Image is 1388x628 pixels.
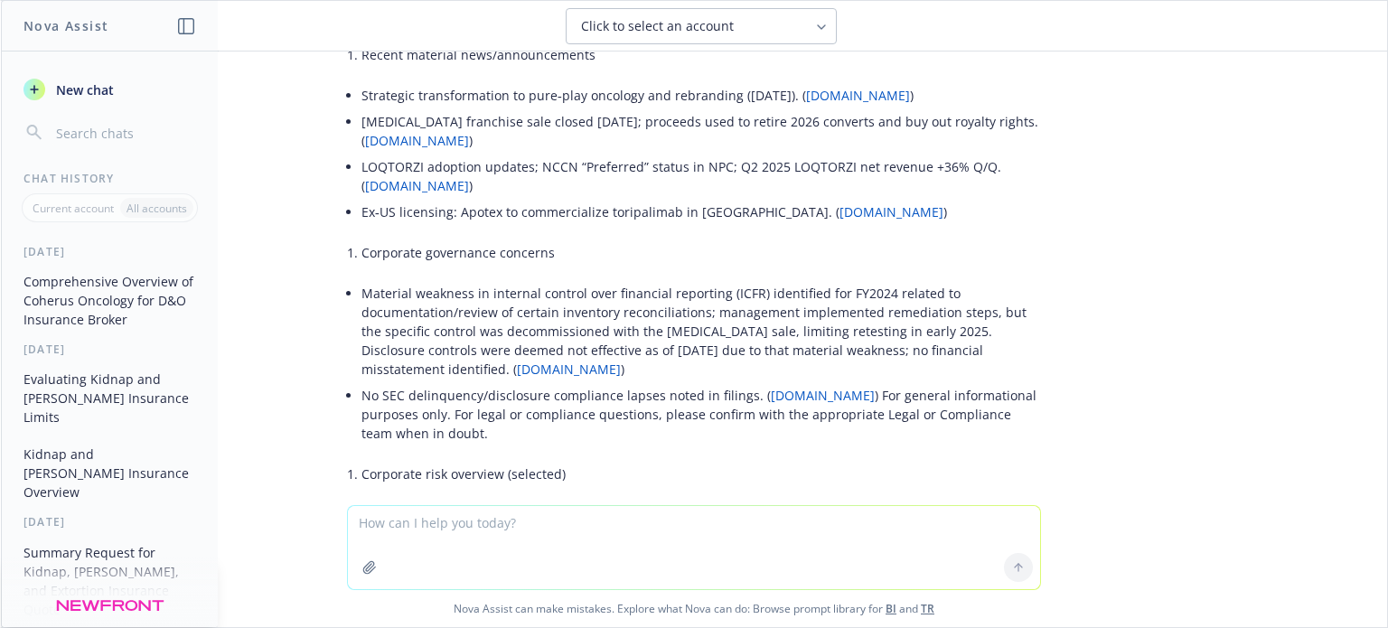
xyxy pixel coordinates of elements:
h1: Nova Assist [23,16,108,35]
div: [DATE] [2,514,218,530]
li: No SEC delinquency/disclosure compliance lapses noted in filings. ( ) For general informational p... [361,382,1041,446]
div: [DATE] [2,342,218,357]
button: Comprehensive Overview of Coherus Oncology for D&O Insurance Broker [16,267,203,334]
a: [DOMAIN_NAME] [806,87,910,104]
button: Kidnap and [PERSON_NAME] Insurance Overview [16,439,203,507]
li: Corporate risk overview (selected) [361,461,1041,487]
p: Current account [33,201,114,216]
a: [DOMAIN_NAME] [517,361,621,378]
li: Material weakness in internal control over financial reporting (ICFR) identified for FY2024 relat... [361,280,1041,382]
span: New chat [52,80,114,99]
button: Click to select an account [566,8,837,44]
li: Regulatory/clinical: mid‑stage pipeline with binary data risk in [DATE]; prior CRL history raises... [361,501,1041,547]
button: Summary Request for Kidnap, [PERSON_NAME], and Extortion Insurance Quote [16,538,203,624]
a: [DOMAIN_NAME] [771,387,875,404]
button: Evaluating Kidnap and [PERSON_NAME] Insurance Limits [16,364,203,432]
p: All accounts [127,201,187,216]
li: Strategic transformation to pure‑play oncology and rebranding ([DATE]). ( ) [361,82,1041,108]
a: [DOMAIN_NAME] [839,203,943,220]
li: Recent material news/announcements [361,42,1041,68]
a: [DOMAIN_NAME] [365,132,469,149]
a: BI [886,601,896,616]
li: Corporate governance concerns [361,239,1041,266]
div: Chat History [2,171,218,186]
span: Click to select an account [581,17,734,35]
li: Ex‑US licensing: Apotex to commercialize toripalimab in [GEOGRAPHIC_DATA]. ( ) [361,199,1041,225]
div: [DATE] [2,244,218,259]
input: Search chats [52,120,196,145]
span: Nova Assist can make mistakes. Explore what Nova can do: Browse prompt library for and [8,590,1380,627]
a: [DOMAIN_NAME] [365,177,469,194]
li: LOQTORZI adoption updates; NCCN “Preferred” status in NPC; Q2 2025 LOQTORZI net revenue +36% Q/Q.... [361,154,1041,199]
button: New chat [16,73,203,106]
li: [MEDICAL_DATA] franchise sale closed [DATE]; proceeds used to retire 2026 converts and buy out ro... [361,108,1041,154]
a: TR [921,601,934,616]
